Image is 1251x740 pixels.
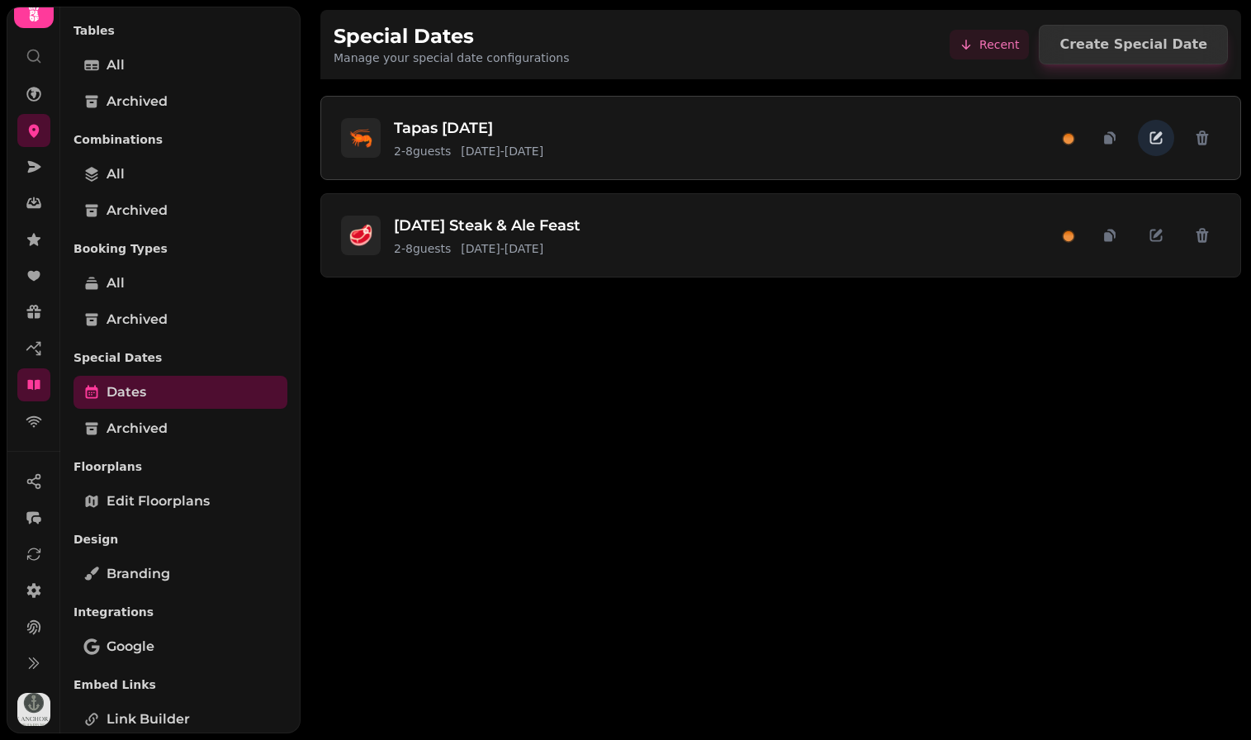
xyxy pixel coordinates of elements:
[73,194,287,227] a: Archived
[73,343,287,372] p: Special Dates
[348,125,373,151] span: 🦐
[73,49,287,82] a: All
[73,412,287,445] a: Archived
[73,158,287,191] a: All
[107,491,210,511] span: Edit Floorplans
[73,597,287,627] p: Integrations
[950,30,1029,59] button: Recent
[17,693,50,726] img: User avatar
[394,240,451,257] span: 2 - 8 guests
[73,303,287,336] a: Archived
[107,92,168,111] span: Archived
[73,630,287,663] a: Google
[1039,25,1228,64] button: Create Special Date
[73,452,287,481] p: Floorplans
[73,16,287,45] p: Tables
[73,485,287,518] a: Edit Floorplans
[1059,38,1207,51] span: Create Special Date
[107,55,125,75] span: All
[107,709,190,729] span: Link Builder
[394,116,543,140] h3: Tapas [DATE]
[73,376,287,409] a: Dates
[334,50,569,66] p: Manage your special date configurations
[107,637,154,657] span: Google
[348,222,373,249] span: 🥩
[394,214,580,237] h3: [DATE] Steak & Ale Feast
[461,240,543,257] span: [DATE] - [DATE]
[107,273,125,293] span: All
[73,267,287,300] a: All
[107,164,125,184] span: All
[73,524,287,554] p: Design
[73,234,287,263] p: Booking Types
[107,419,168,439] span: Archived
[73,557,287,591] a: Branding
[14,693,54,726] button: User avatar
[73,703,287,736] a: Link Builder
[107,310,168,330] span: Archived
[107,201,168,221] span: Archived
[73,670,287,700] p: Embed Links
[461,143,543,159] span: [DATE] - [DATE]
[73,125,287,154] p: Combinations
[979,36,1019,53] span: Recent
[394,143,451,159] span: 2 - 8 guests
[73,85,287,118] a: Archived
[107,564,170,584] span: Branding
[334,23,569,50] h1: Special Dates
[107,382,146,402] span: Dates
